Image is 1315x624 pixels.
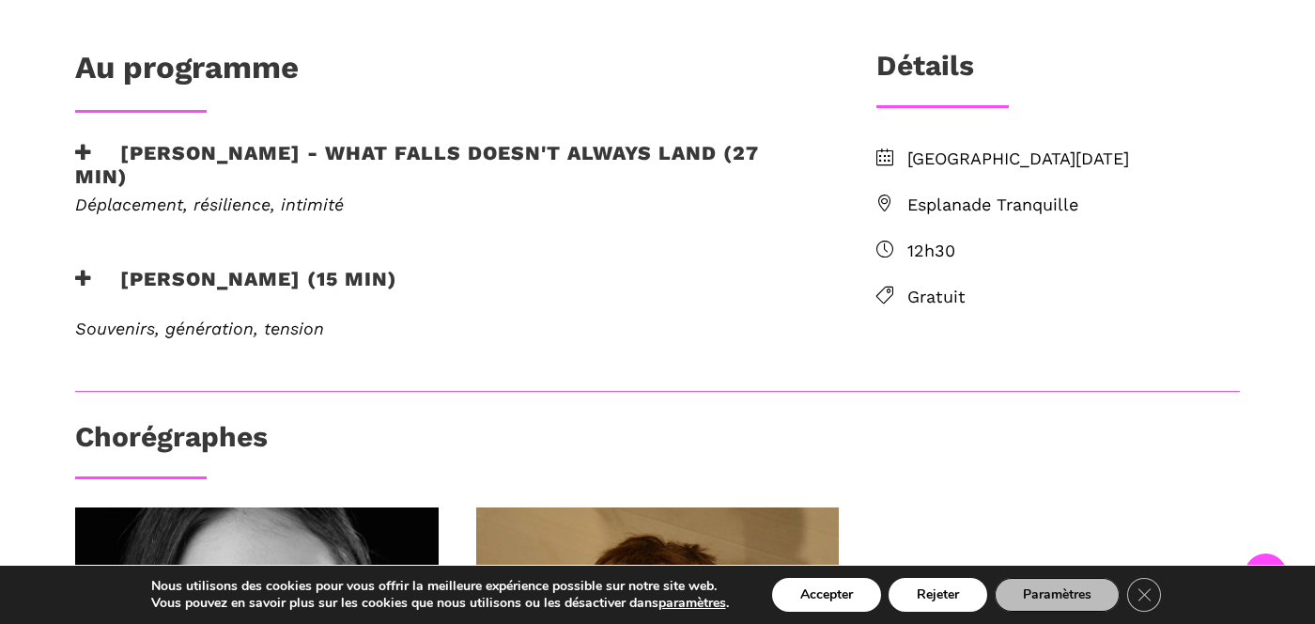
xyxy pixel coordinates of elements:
[889,578,987,612] button: Rejeter
[75,267,397,314] h3: [PERSON_NAME] (15 min)
[75,195,344,214] em: Déplacement, résilience, intimité
[75,141,815,188] h3: [PERSON_NAME] - What Falls Doesn't Always Land (27 min)
[658,595,726,612] button: paramètres
[75,319,324,338] em: Souvenirs, génération, tension
[907,284,1240,311] span: Gratuit
[151,595,729,612] p: Vous pouvez en savoir plus sur les cookies que nous utilisons ou les désactiver dans .
[907,192,1240,219] span: Esplanade Tranquille
[1127,578,1161,612] button: Close GDPR Cookie Banner
[151,578,729,595] p: Nous utilisons des cookies pour vous offrir la meilleure expérience possible sur notre site web.
[772,578,881,612] button: Accepter
[907,146,1240,173] span: [GEOGRAPHIC_DATA][DATE]
[876,49,974,96] h3: Détails
[907,238,1240,265] span: 12h30
[75,420,268,467] h3: Chorégraphes
[995,578,1120,612] button: Paramètres
[75,49,299,96] h1: Au programme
